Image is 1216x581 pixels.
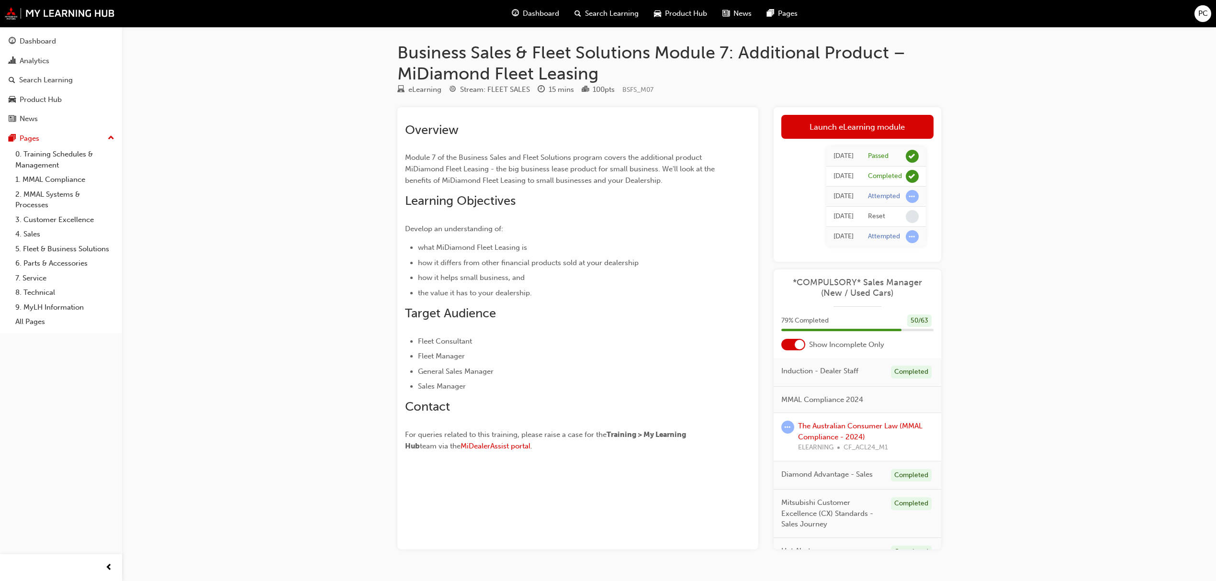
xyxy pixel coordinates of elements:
[405,430,607,439] span: For queries related to this training, please raise a case for the
[420,442,461,450] span: team via the
[809,339,884,350] span: Show Incomplete Only
[11,172,118,187] a: 1. MMAL Compliance
[11,227,118,242] a: 4. Sales
[906,210,919,223] span: learningRecordVerb_NONE-icon
[11,256,118,271] a: 6. Parts & Accessories
[11,187,118,212] a: 2. MMAL Systems & Processes
[715,4,759,23] a: news-iconNews
[833,191,854,202] div: Thu Jul 03 2025 16:46:35 GMT+1000 (Australian Eastern Standard Time)
[4,33,118,50] a: Dashboard
[833,231,854,242] div: Thu Jul 03 2025 16:17:25 GMT+1000 (Australian Eastern Standard Time)
[567,4,646,23] a: search-iconSearch Learning
[20,113,38,124] div: News
[781,115,934,139] a: Launch eLearning module
[449,84,530,96] div: Stream
[418,337,472,346] span: Fleet Consultant
[405,306,496,321] span: Target Audience
[418,258,639,267] span: how it differs from other financial products sold at your dealership
[781,497,883,530] span: Mitsubishi Customer Excellence (CX) Standards - Sales Journey
[11,300,118,315] a: 9. MyLH Information
[781,366,858,377] span: Induction - Dealer Staff
[582,84,615,96] div: Points
[868,192,900,201] div: Attempted
[512,8,519,20] span: guage-icon
[9,115,16,123] span: news-icon
[781,546,814,557] span: Hot Alerts
[1198,8,1208,19] span: PC
[733,8,752,19] span: News
[397,84,441,96] div: Type
[9,134,16,143] span: pages-icon
[646,4,715,23] a: car-iconProduct Hub
[397,86,405,94] span: learningResourceType_ELEARNING-icon
[4,110,118,128] a: News
[4,52,118,70] a: Analytics
[418,382,466,391] span: Sales Manager
[833,211,854,222] div: Thu Jul 03 2025 16:46:32 GMT+1000 (Australian Eastern Standard Time)
[418,243,527,252] span: what MiDiamond Fleet Leasing is
[11,242,118,257] a: 5. Fleet & Business Solutions
[585,8,639,19] span: Search Learning
[833,151,854,162] div: Thu Jul 03 2025 16:50:27 GMT+1000 (Australian Eastern Standard Time)
[891,469,932,482] div: Completed
[11,285,118,300] a: 8. Technical
[20,94,62,105] div: Product Hub
[105,562,113,574] span: prev-icon
[781,469,873,480] span: Diamond Advantage - Sales
[844,442,888,453] span: CF_ACL24_M1
[418,289,532,297] span: the value it has to your dealership.
[759,4,805,23] a: pages-iconPages
[20,56,49,67] div: Analytics
[868,232,900,241] div: Attempted
[405,399,450,414] span: Contact
[4,91,118,109] a: Product Hub
[781,315,829,326] span: 79 % Completed
[405,193,516,208] span: Learning Objectives
[9,57,16,66] span: chart-icon
[868,212,885,221] div: Reset
[418,352,465,360] span: Fleet Manager
[582,86,589,94] span: podium-icon
[408,84,441,95] div: eLearning
[11,271,118,286] a: 7. Service
[20,133,39,144] div: Pages
[11,147,118,172] a: 0. Training Schedules & Management
[833,171,854,182] div: Thu Jul 03 2025 16:50:27 GMT+1000 (Australian Eastern Standard Time)
[1194,5,1211,22] button: PC
[798,422,923,441] a: The Australian Consumer Law (MMAL Compliance - 2024)
[4,130,118,147] button: Pages
[906,150,919,163] span: learningRecordVerb_PASS-icon
[538,86,545,94] span: clock-icon
[4,71,118,89] a: Search Learning
[778,8,798,19] span: Pages
[549,84,574,95] div: 15 mins
[781,277,934,299] a: *COMPULSORY* Sales Manager (New / Used Cars)
[397,42,941,84] h1: Business Sales & Fleet Solutions Module 7: Additional Product – MiDiamond Fleet Leasing
[461,442,530,450] a: MiDealerAssist portal
[418,367,494,376] span: General Sales Manager
[781,394,863,405] span: MMAL Compliance 2024
[11,212,118,227] a: 3. Customer Excellence
[9,96,16,104] span: car-icon
[19,75,73,86] div: Search Learning
[11,314,118,329] a: All Pages
[504,4,567,23] a: guage-iconDashboard
[781,421,794,434] span: learningRecordVerb_ATTEMPT-icon
[891,546,932,559] div: Completed
[9,76,15,85] span: search-icon
[405,224,503,233] span: Develop an understanding of:
[5,7,115,20] a: mmal
[593,84,615,95] div: 100 pts
[767,8,774,20] span: pages-icon
[798,442,833,453] span: ELEARNING
[654,8,661,20] span: car-icon
[108,132,114,145] span: up-icon
[891,497,932,510] div: Completed
[4,31,118,130] button: DashboardAnalyticsSearch LearningProduct HubNews
[868,152,889,161] div: Passed
[868,172,902,181] div: Completed
[418,273,525,282] span: how it helps small business, and
[460,84,530,95] div: Stream: FLEET SALES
